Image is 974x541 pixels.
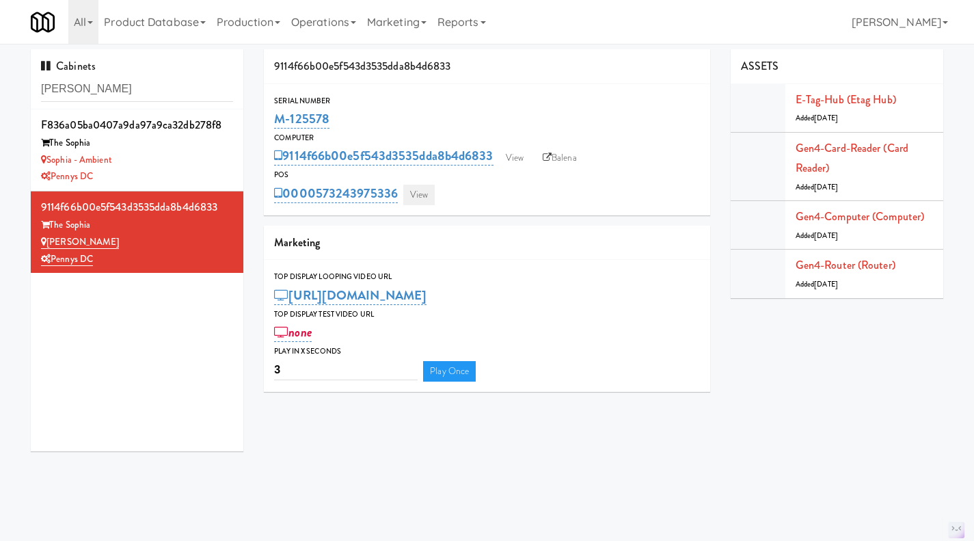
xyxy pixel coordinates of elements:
[423,361,476,382] a: Play Once
[274,345,700,358] div: Play in X seconds
[403,185,435,205] a: View
[274,235,320,250] span: Marketing
[796,182,838,192] span: Added
[31,109,243,192] li: f836a05ba0407a9da97a9ca32db278f8The Sophia Sophia - AmbientPennys DC
[796,92,896,107] a: E-tag-hub (Etag Hub)
[741,58,779,74] span: ASSETS
[41,58,96,74] span: Cabinets
[499,148,530,168] a: View
[274,270,700,284] div: Top Display Looping Video Url
[274,308,700,321] div: Top Display Test Video Url
[274,146,493,166] a: 9114f66b00e5f543d3535dda8b4d6833
[274,323,312,342] a: none
[41,135,233,152] div: The Sophia
[41,153,112,166] a: Sophia - Ambient
[41,235,119,249] a: [PERSON_NAME]
[796,279,838,289] span: Added
[796,230,838,241] span: Added
[41,197,233,217] div: 9114f66b00e5f543d3535dda8b4d6833
[536,148,584,168] a: Balena
[274,131,700,145] div: Computer
[274,94,700,108] div: Serial Number
[814,113,838,123] span: [DATE]
[31,192,243,273] li: 9114f66b00e5f543d3535dda8b4d6833The Sophia [PERSON_NAME]Pennys DC
[796,257,895,273] a: Gen4-router (Router)
[814,279,838,289] span: [DATE]
[274,109,329,129] a: M-125578
[41,77,233,102] input: Search cabinets
[264,49,710,84] div: 9114f66b00e5f543d3535dda8b4d6833
[814,182,838,192] span: [DATE]
[814,230,838,241] span: [DATE]
[41,217,233,234] div: The Sophia
[796,113,838,123] span: Added
[41,170,93,183] a: Pennys DC
[274,168,700,182] div: POS
[796,140,908,176] a: Gen4-card-reader (Card Reader)
[41,115,233,135] div: f836a05ba0407a9da97a9ca32db278f8
[274,184,398,203] a: 0000573243975336
[31,10,55,34] img: Micromart
[796,209,924,224] a: Gen4-computer (Computer)
[274,286,427,305] a: [URL][DOMAIN_NAME]
[41,252,93,266] a: Pennys DC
